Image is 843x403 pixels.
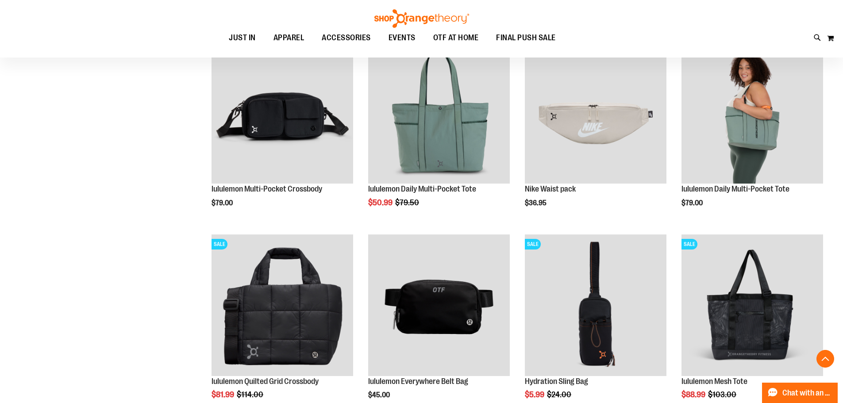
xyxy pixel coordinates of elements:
img: lululemon Daily Multi-Pocket Tote [368,42,510,184]
a: lululemon Mesh Tote [681,377,747,386]
a: JUST IN [220,28,265,48]
span: APPAREL [273,28,304,48]
a: OTF AT HOME [424,28,488,48]
a: Product image for lululemon Mesh ToteSALE [681,234,823,377]
span: SALE [525,239,541,249]
span: FINAL PUSH SALE [496,28,556,48]
img: Product image for lululemon Mesh Tote [681,234,823,376]
button: Back To Top [816,350,834,368]
div: product [207,38,358,230]
span: $79.00 [212,199,234,207]
img: Main view of 2024 Convention Nike Waistpack [525,42,666,184]
span: OTF AT HOME [433,28,479,48]
span: EVENTS [389,28,416,48]
span: Chat with an Expert [782,389,832,397]
div: product [520,38,671,230]
a: EVENTS [380,28,424,48]
a: lululemon Quilted Grid CrossbodySALE [212,234,353,377]
img: lululemon Everywhere Belt Bag [368,234,510,376]
img: lululemon Multi-Pocket Crossbody [212,42,353,184]
span: $36.95 [525,199,548,207]
a: lululemon Multi-Pocket Crossbody [212,184,322,193]
a: Main view of 2024 Convention Nike Waistpack [525,42,666,185]
div: product [677,38,828,230]
a: lululemon Daily Multi-Pocket Tote [368,184,476,193]
span: $88.99 [681,390,707,399]
span: $81.99 [212,390,235,399]
a: Hydration Sling Bag [525,377,588,386]
span: $45.00 [368,391,391,399]
span: ACCESSORIES [322,28,371,48]
span: $79.50 [395,198,420,207]
span: $114.00 [237,390,265,399]
a: lululemon Daily Multi-Pocket ToteSALE [368,42,510,185]
span: JUST IN [229,28,256,48]
span: $50.99 [368,198,394,207]
img: Main view of 2024 Convention lululemon Daily Multi-Pocket Tote [681,42,823,184]
div: product [364,38,514,230]
img: lululemon Quilted Grid Crossbody [212,234,353,376]
a: APPAREL [265,28,313,48]
a: FINAL PUSH SALE [487,28,565,48]
span: $5.99 [525,390,546,399]
button: Chat with an Expert [762,383,838,403]
a: Nike Waist pack [525,184,576,193]
span: SALE [681,239,697,249]
img: Product image for Hydration Sling Bag [525,234,666,376]
a: lululemon Quilted Grid Crossbody [212,377,319,386]
a: ACCESSORIES [313,28,380,48]
span: SALE [212,239,227,249]
span: $79.00 [681,199,704,207]
a: Main view of 2024 Convention lululemon Daily Multi-Pocket Tote [681,42,823,185]
img: Shop Orangetheory [373,9,470,28]
a: lululemon Everywhere Belt Bag [368,377,468,386]
a: Product image for Hydration Sling BagSALE [525,234,666,377]
span: $24.00 [547,390,573,399]
a: lululemon Daily Multi-Pocket Tote [681,184,789,193]
span: $103.00 [708,390,738,399]
a: lululemon Multi-Pocket Crossbody [212,42,353,185]
a: lululemon Everywhere Belt Bag [368,234,510,377]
